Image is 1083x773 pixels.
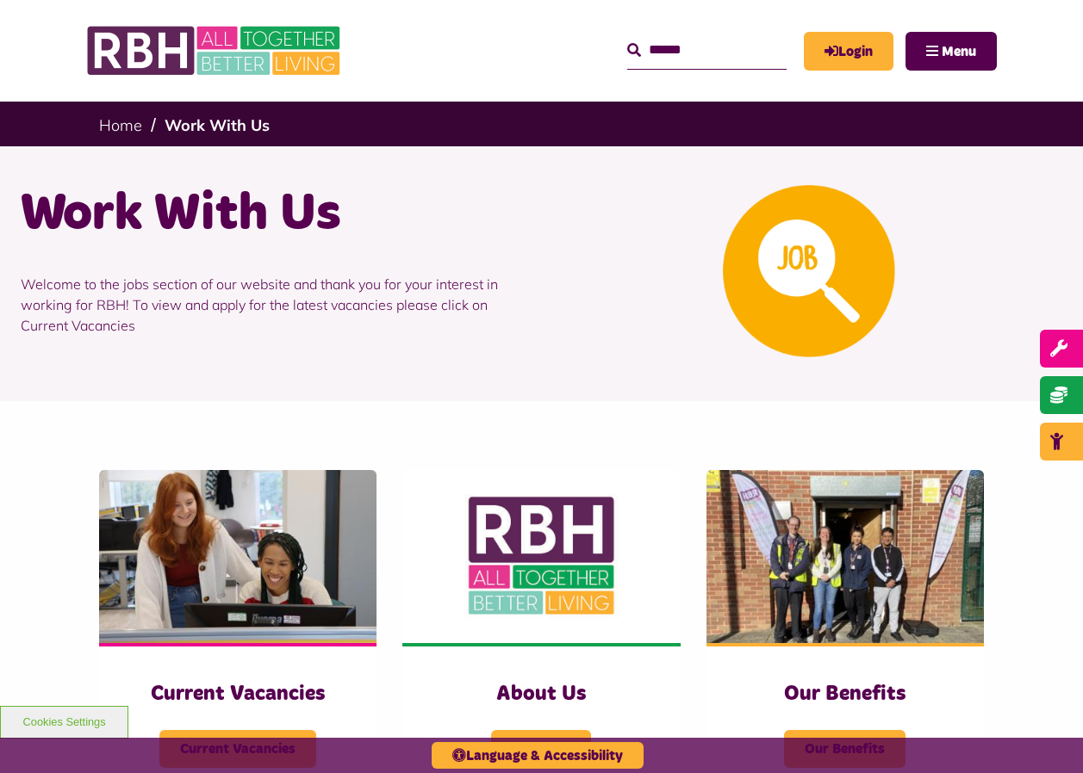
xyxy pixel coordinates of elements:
[432,742,644,769] button: Language & Accessibility
[99,115,142,135] a: Home
[906,32,997,71] button: Navigation
[159,730,316,768] span: Current Vacancies
[134,681,342,708] h3: Current Vacancies
[1005,696,1083,773] iframe: Netcall Web Assistant for live chat
[21,181,529,248] h1: Work With Us
[165,115,270,135] a: Work With Us
[437,681,645,708] h3: About Us
[741,681,949,708] h3: Our Benefits
[723,185,895,357] img: Looking For A Job
[21,248,529,362] p: Welcome to the jobs section of our website and thank you for your interest in working for RBH! To...
[784,730,906,768] span: Our Benefits
[402,470,680,643] img: RBH Logo Social Media 480X360 (1)
[942,45,976,59] span: Menu
[86,17,345,84] img: RBH
[706,470,984,643] img: Dropinfreehold2
[99,470,377,643] img: IMG 1470
[804,32,893,71] a: MyRBH
[491,730,591,768] span: About Us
